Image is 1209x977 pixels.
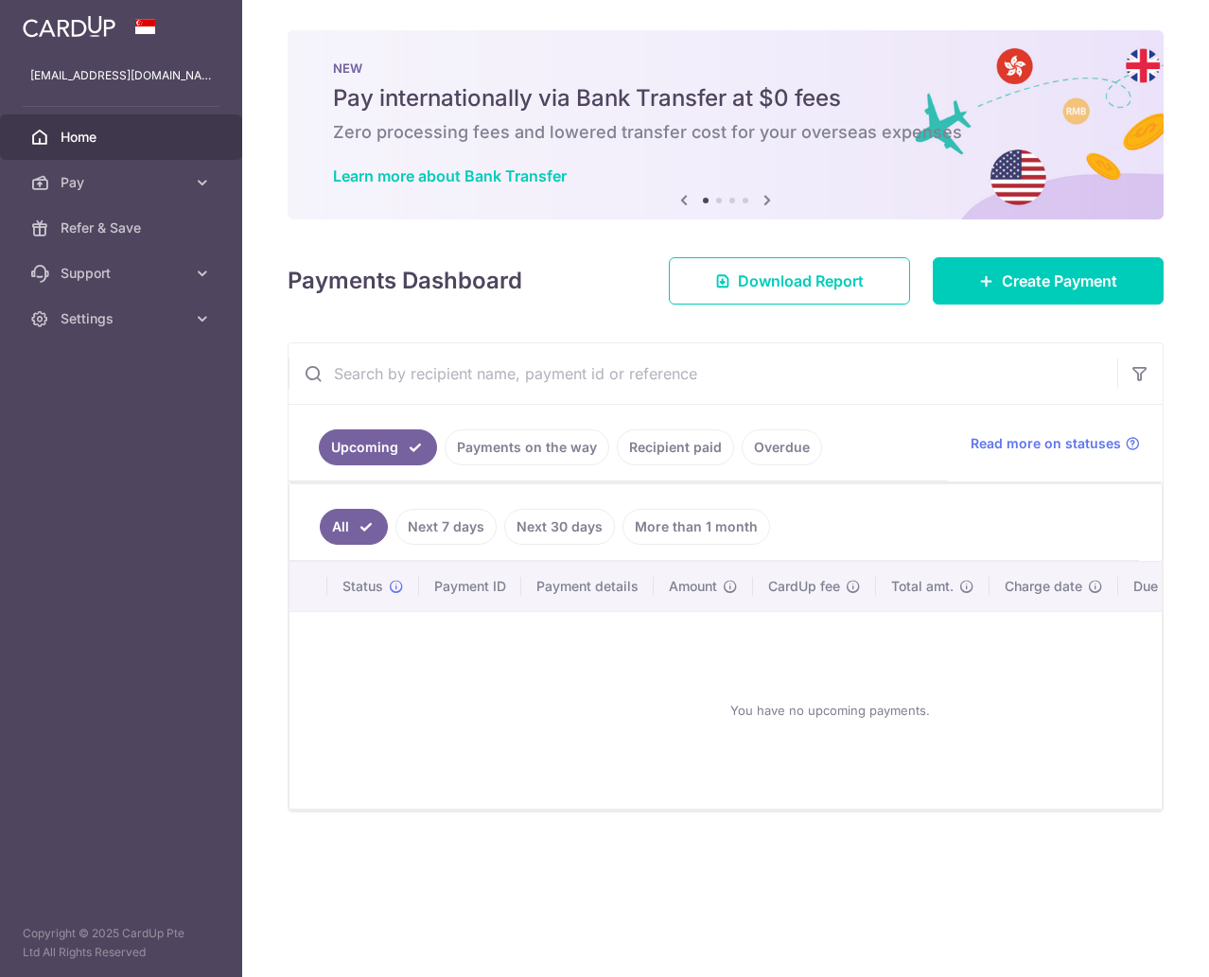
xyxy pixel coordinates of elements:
[61,128,185,147] span: Home
[1002,270,1117,292] span: Create Payment
[333,121,1118,144] h6: Zero processing fees and lowered transfer cost for your overseas expenses
[669,257,910,305] a: Download Report
[971,434,1140,453] a: Read more on statuses
[288,30,1164,219] img: Bank transfer banner
[319,429,437,465] a: Upcoming
[288,264,522,298] h4: Payments Dashboard
[289,343,1117,404] input: Search by recipient name, payment id or reference
[891,577,954,596] span: Total amt.
[333,83,1118,113] h5: Pay internationally via Bank Transfer at $0 fees
[504,509,615,545] a: Next 30 days
[61,309,185,328] span: Settings
[61,218,185,237] span: Refer & Save
[333,166,567,185] a: Learn more about Bank Transfer
[738,270,864,292] span: Download Report
[320,509,388,545] a: All
[617,429,734,465] a: Recipient paid
[1005,577,1082,596] span: Charge date
[622,509,770,545] a: More than 1 month
[419,562,521,611] th: Payment ID
[1133,577,1190,596] span: Due date
[742,429,822,465] a: Overdue
[61,173,185,192] span: Pay
[395,509,497,545] a: Next 7 days
[933,257,1164,305] a: Create Payment
[61,264,185,283] span: Support
[342,577,383,596] span: Status
[23,15,115,38] img: CardUp
[669,577,717,596] span: Amount
[971,434,1121,453] span: Read more on statuses
[445,429,609,465] a: Payments on the way
[521,562,654,611] th: Payment details
[30,66,212,85] p: [EMAIL_ADDRESS][DOMAIN_NAME]
[333,61,1118,76] p: NEW
[768,577,840,596] span: CardUp fee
